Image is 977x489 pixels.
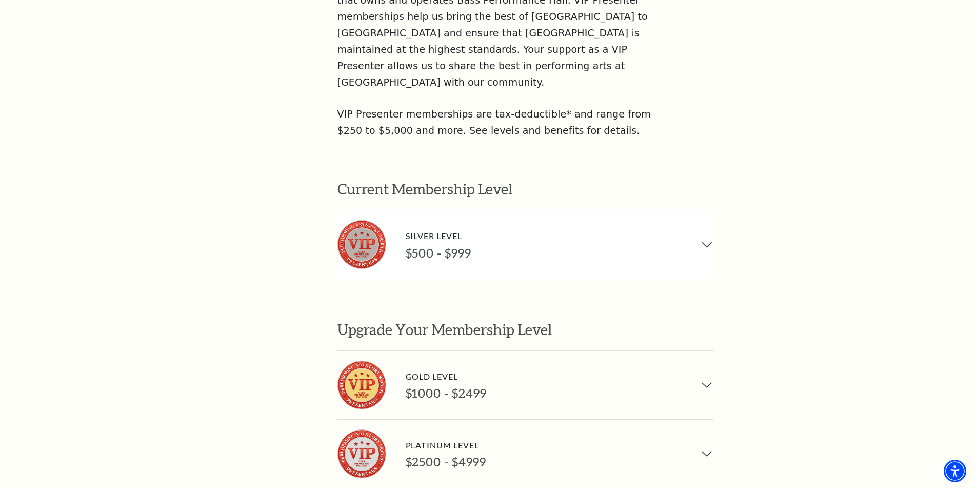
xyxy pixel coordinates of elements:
[337,168,713,210] h2: Current Membership Level
[337,351,713,419] button: Gold Level Gold Level $1000 - $2499
[406,438,486,452] div: Platinum Level
[337,429,386,478] img: Platinum Level
[406,455,486,470] div: $2500 - $4999
[944,460,966,482] div: Accessibility Menu
[406,369,487,383] div: Gold Level
[337,220,386,269] img: Silver Level
[406,229,471,243] div: Silver Level
[406,386,487,401] div: $1000 - $2499
[337,308,713,350] h2: Upgrade Your Membership Level
[337,106,671,139] p: VIP Presenter memberships are tax-deductible* and range from $250 to $5,000 and more. See levels ...
[337,361,386,409] img: Gold Level
[406,246,471,261] div: $500 - $999
[337,210,713,279] button: Silver Level Silver Level $500 - $999
[337,420,713,488] button: Platinum Level Platinum Level $2500 - $4999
